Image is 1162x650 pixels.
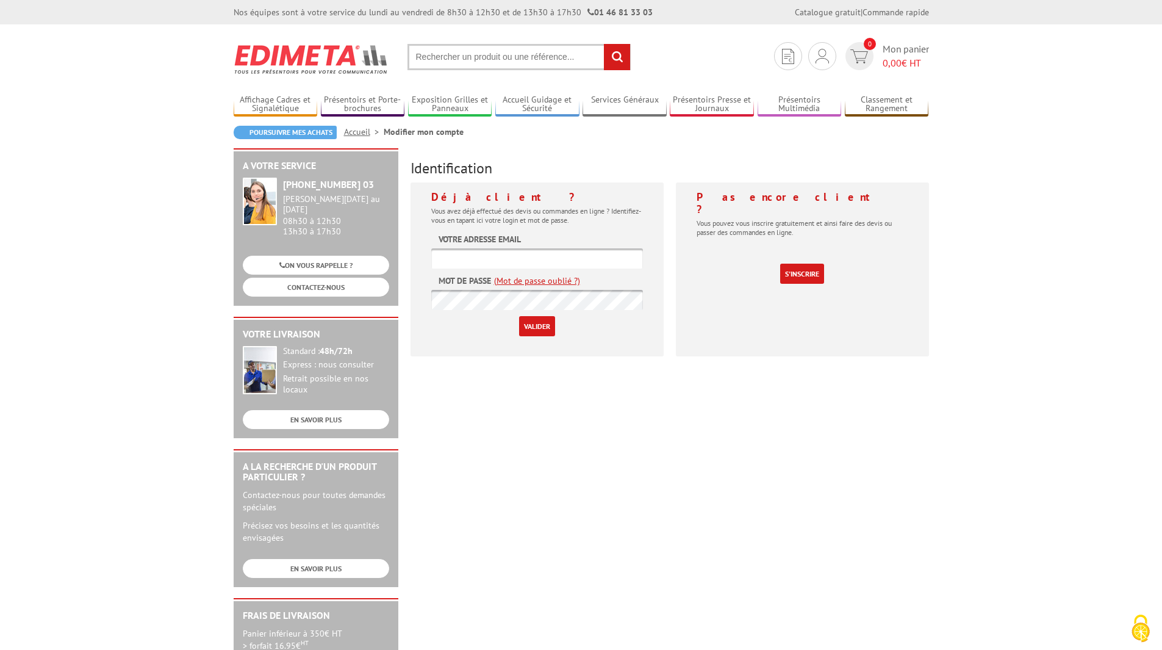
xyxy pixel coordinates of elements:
div: Standard : [283,346,389,357]
h4: Pas encore client ? [697,191,908,215]
img: Edimeta [234,37,389,82]
a: Commande rapide [863,7,929,18]
a: Exposition Grilles et Panneaux [408,95,492,115]
a: EN SAVOIR PLUS [243,559,389,578]
li: Modifier mon compte [384,126,464,138]
p: Vous avez déjà effectué des devis ou commandes en ligne ? Identifiez-vous en tapant ici votre log... [431,206,643,225]
img: devis rapide [816,49,829,63]
div: [PERSON_NAME][DATE] au [DATE] [283,194,389,215]
div: 08h30 à 12h30 13h30 à 17h30 [283,194,389,236]
a: EN SAVOIR PLUS [243,410,389,429]
img: widget-service.jpg [243,178,277,225]
a: Présentoirs Multimédia [758,95,842,115]
h2: A la recherche d'un produit particulier ? [243,461,389,483]
h2: Votre livraison [243,329,389,340]
button: Cookies (fenêtre modale) [1119,608,1162,650]
strong: 01 46 81 33 03 [587,7,653,18]
a: Accueil [344,126,384,137]
p: Précisez vos besoins et les quantités envisagées [243,519,389,544]
a: Services Généraux [583,95,667,115]
span: Mon panier [883,42,929,70]
div: Express : nous consulter [283,359,389,370]
span: € HT [883,56,929,70]
a: (Mot de passe oublié ?) [494,275,580,287]
p: Contactez-nous pour toutes demandes spéciales [243,489,389,513]
a: S'inscrire [780,264,824,284]
img: devis rapide [850,49,868,63]
img: Cookies (fenêtre modale) [1125,613,1156,644]
a: Affichage Cadres et Signalétique [234,95,318,115]
h2: Frais de Livraison [243,610,389,621]
label: Votre adresse email [439,233,521,245]
input: rechercher [604,44,630,70]
span: 0,00 [883,57,902,69]
a: CONTACTEZ-NOUS [243,278,389,297]
label: Mot de passe [439,275,491,287]
a: ON VOUS RAPPELLE ? [243,256,389,275]
sup: HT [301,638,309,647]
strong: [PHONE_NUMBER] 03 [283,178,374,190]
h4: Déjà client ? [431,191,643,203]
img: devis rapide [782,49,794,64]
img: widget-livraison.jpg [243,346,277,394]
a: Présentoirs et Porte-brochures [321,95,405,115]
a: Catalogue gratuit [795,7,861,18]
p: Vous pouvez vous inscrire gratuitement et ainsi faire des devis ou passer des commandes en ligne. [697,218,908,237]
input: Rechercher un produit ou une référence... [407,44,631,70]
strong: 48h/72h [320,345,353,356]
a: Classement et Rangement [845,95,929,115]
span: 0 [864,38,876,50]
input: Valider [519,316,555,336]
a: Poursuivre mes achats [234,126,337,139]
a: devis rapide 0 Mon panier 0,00€ HT [842,42,929,70]
div: | [795,6,929,18]
div: Retrait possible en nos locaux [283,374,389,395]
a: Accueil Guidage et Sécurité [495,95,579,115]
h3: Identification [411,161,929,176]
a: Présentoirs Presse et Journaux [670,95,754,115]
div: Nos équipes sont à votre service du lundi au vendredi de 8h30 à 12h30 et de 13h30 à 17h30 [234,6,653,18]
h2: A votre service [243,161,389,172]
